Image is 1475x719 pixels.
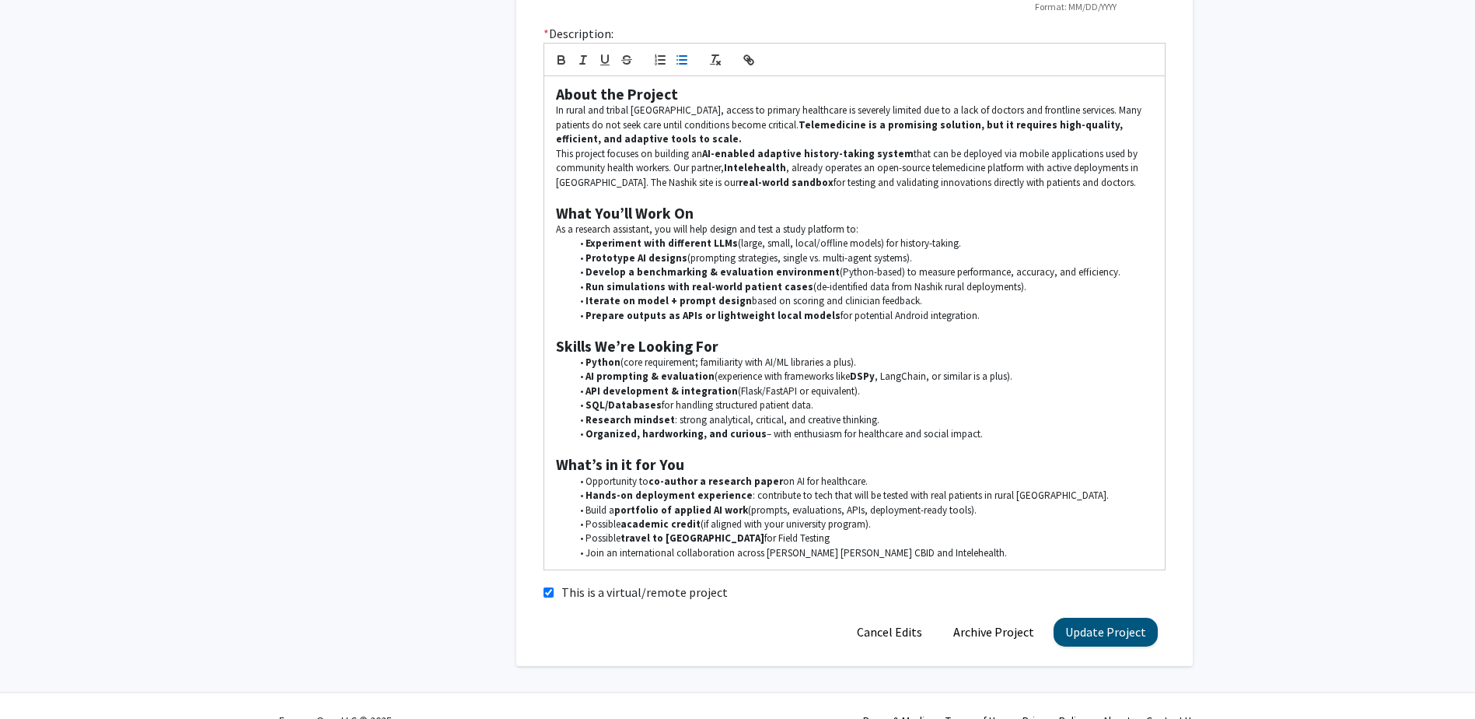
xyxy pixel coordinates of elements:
[571,265,1153,279] li: (Python-based) to measure performance, accuracy, and efficiency.
[544,24,613,43] label: Description:
[585,398,662,412] strong: SQL/Databases
[724,161,786,174] strong: Intelehealth
[571,398,1153,412] li: for handling structured patient data.
[571,280,1153,294] li: (de-identified data from Nashik rural deployments).
[942,618,1046,647] button: Archive Project
[571,413,1153,427] li: : strong analytical, critical, and creative thinking.
[739,176,834,189] strong: real-world sandbox
[585,294,752,307] strong: Iterate on model + prompt design
[585,309,841,322] strong: Prepare outputs as APIs or lightweight local models
[614,503,748,517] strong: portfolio of applied AI work
[571,475,1153,489] li: Opportunity to on AI for healthcare.
[556,223,1153,237] p: As a research assistant, you will help design and test a study platform to:
[585,251,687,265] strong: Prototype AI designs
[571,546,1153,560] li: Join an international collaboration across [PERSON_NAME] [PERSON_NAME] CBID and Intelehealth.
[571,517,1153,531] li: Possible (if aligned with your university program).
[845,618,934,647] button: Cancel Edits
[585,413,675,426] strong: Research mindset
[620,531,764,545] strong: travel to [GEOGRAPHIC_DATA]
[556,103,1153,146] p: In rural and tribal [GEOGRAPHIC_DATA], access to primary healthcare is severely limited due to a ...
[561,583,728,602] label: This is a virtual/remote project
[571,237,1153,251] li: (large, small, local/offline models) for history-taking.
[556,85,678,103] strong: About the Project
[620,517,701,531] strong: academic credit
[571,294,1153,308] li: based on scoring and clinician feedback.
[1054,618,1158,647] button: Update Project
[571,251,1153,265] li: (prompting strategies, single vs. multi-agent systems).
[585,280,813,293] strong: Run simulations with real-world patient cases
[702,147,914,160] strong: AI-enabled adaptive history-taking system
[571,489,1153,503] li: : contribute to tech that will be tested with real patients in rural [GEOGRAPHIC_DATA].
[585,427,767,440] strong: Organized, hardworking, and curious
[571,503,1153,517] li: Build a (prompts, evaluations, APIs, deployment-ready tools).
[585,356,620,369] strong: Python
[556,204,694,223] strong: What You’ll Work On
[571,531,1153,545] li: Possible for Field Testing
[1035,2,1117,12] mat-hint: Format: MM/DD/YYYY
[571,356,1153,370] li: (core requirement; familiarity with AI/ML libraries a plus).
[850,370,875,383] strong: DSPy
[585,370,715,383] strong: AI prompting & evaluation
[556,118,1125,146] strong: Telemedicine is a promising solution, but it requires high-quality, efficient, and adaptive tools...
[556,147,1153,190] p: This project focuses on building an that can be deployed via mobile applications used by communit...
[648,475,783,488] strong: co-author a research paper
[585,237,738,250] strong: Experiment with different LLMs
[571,384,1153,398] li: (Flask/FastAPI or equivalent).
[571,370,1153,384] li: (experience with frameworks like , LangChain, or similar is a plus).
[12,649,66,707] iframe: Chat
[571,427,1153,441] li: – with enthusiasm for healthcare and social impact.
[585,489,753,502] strong: Hands-on deployment experience
[556,337,718,356] strong: Skills We’re Looking For
[556,455,684,474] strong: What’s in it for You
[585,265,840,279] strong: Develop a benchmarking & evaluation environment
[571,309,1153,323] li: for potential Android integration.
[585,384,738,398] strong: API development & integration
